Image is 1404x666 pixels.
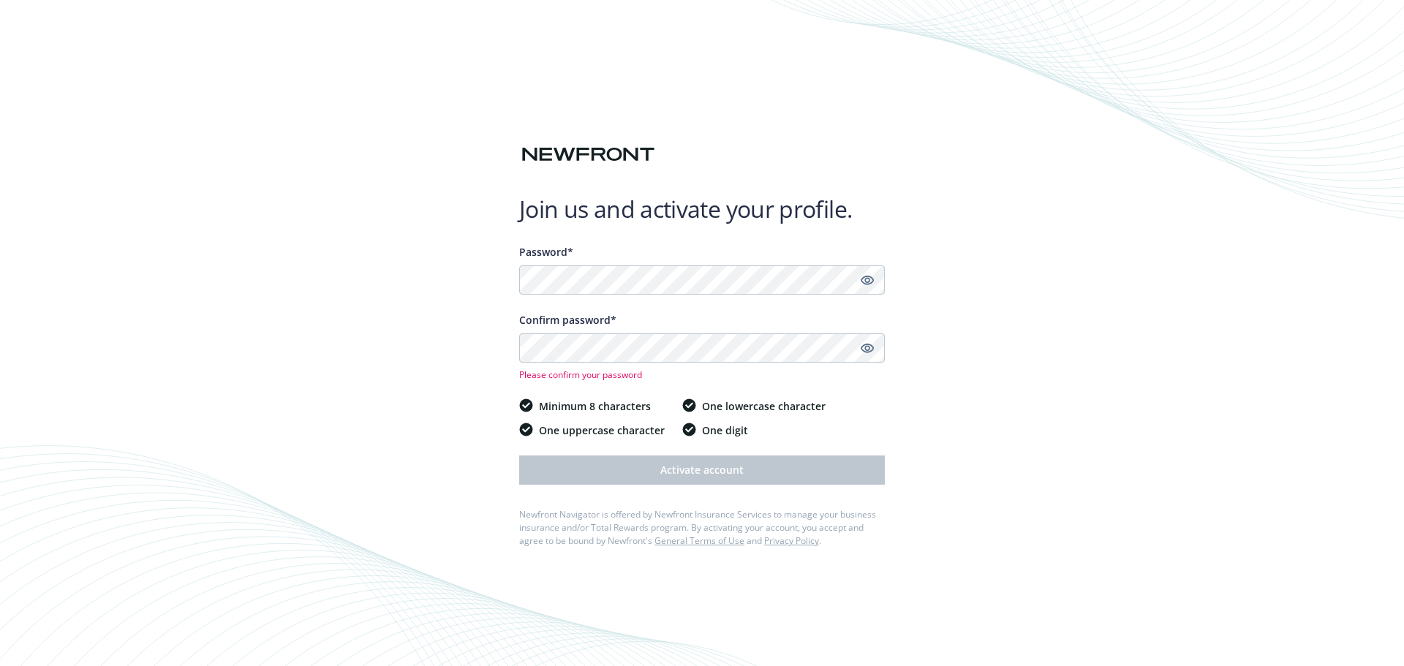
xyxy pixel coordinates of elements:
input: Confirm your unique password... [519,333,885,363]
a: Show password [858,271,876,289]
span: Confirm password* [519,313,616,327]
div: Newfront Navigator is offered by Newfront Insurance Services to manage your business insurance an... [519,508,885,548]
h1: Join us and activate your profile. [519,194,885,224]
img: Newfront logo [519,142,657,167]
a: General Terms of Use [654,534,744,547]
span: Activate account [660,463,744,477]
input: Enter a unique password... [519,265,885,295]
span: One digit [702,423,748,438]
span: Password* [519,245,573,259]
span: Minimum 8 characters [539,398,651,414]
a: Privacy Policy [764,534,819,547]
span: One lowercase character [702,398,826,414]
span: One uppercase character [539,423,665,438]
span: Please confirm your password [519,368,885,381]
button: Activate account [519,455,885,485]
a: Show password [858,339,876,357]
